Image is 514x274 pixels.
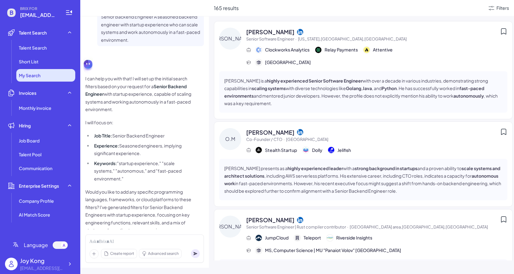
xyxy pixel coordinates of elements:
[382,85,397,91] strong: Python
[336,234,372,241] span: Riverside Insights
[295,36,297,41] span: ·
[224,164,502,195] p: [PERSON_NAME] presents as a with a and a proven ability to , including AWS serverless platforms. ...
[265,147,297,153] span: Stealth Startup
[325,46,358,53] span: Relay Payments
[5,258,18,270] img: user_logo.png
[283,137,285,142] span: ·
[246,216,294,224] span: [PERSON_NAME]
[20,265,64,271] div: joy@joinbrix.com
[214,5,239,11] span: 165 results
[219,216,241,238] div: [PERSON_NAME]
[20,256,64,265] div: Joy Kong
[298,36,407,41] span: [US_STATE],[GEOGRAPHIC_DATA],[GEOGRAPHIC_DATA]
[94,133,112,138] strong: Job Title:
[19,122,31,129] span: Hiring
[288,165,343,171] strong: highly experienced leader
[93,142,192,157] li: Seasoned engineers, implying significant experience.
[224,77,502,107] p: [PERSON_NAME] is a with over a decade in various industries, demonstrating strong capabilities in...
[85,119,192,126] p: I will focus on:
[252,85,286,91] strong: scaling systems
[256,235,262,241] img: 公司logo
[327,235,333,241] img: 公司logo
[85,75,192,113] p: I can help you with that! I will set up the initial search filters based on your request for a wi...
[219,28,241,50] div: [PERSON_NAME]
[346,85,361,91] strong: Golang
[246,224,346,229] span: Senior Software Engineer | Rust compiler contributor
[19,183,59,189] span: Enterprise Settings
[94,143,119,148] strong: Experience:
[496,5,509,11] div: Filters
[85,188,192,234] p: Would you like to add any specific programming languages, frameworks, or cloud platforms to these...
[265,46,310,53] span: Clockworks Analytics
[347,224,348,229] span: ·
[246,36,294,41] span: Senior Software Engineer
[19,90,36,96] span: Invoices
[355,165,417,171] strong: strong background in startups
[246,28,294,36] span: [PERSON_NAME]
[94,160,117,166] strong: Keywords:
[20,11,58,19] span: joy@joinbrix.com
[19,45,47,51] span: Talent Search
[265,234,289,241] span: JumpCloud
[19,105,51,111] span: Monthly invoice
[110,251,134,256] span: Create report
[148,251,179,256] span: Advanced search
[303,147,309,153] img: 公司logo
[93,132,192,140] li: Senior Backend Engineer
[373,46,393,53] span: Attentive
[19,137,40,144] span: Job Board
[315,47,321,53] img: 公司logo
[224,85,484,99] strong: fast-paced environments
[312,147,322,153] span: Dolly
[20,6,58,11] span: BRIX FOR
[363,47,370,53] img: 公司logo
[101,13,200,44] p: Senior Backend Engineer A seasoned backend engineer with startup experience who can scale systems...
[256,47,262,53] img: 公司logo
[19,198,54,204] span: Company Profile
[453,93,484,99] strong: autonomously
[19,58,39,65] span: Short List
[265,247,401,254] span: MS, Computer Science | MU "Panaiot Volov" [GEOGRAPHIC_DATA]
[19,151,41,158] span: Talent Pool
[19,212,50,218] span: AI Match Score
[350,224,488,229] span: [GEOGRAPHIC_DATA] area,[GEOGRAPHIC_DATA],[GEOGRAPHIC_DATA]
[24,241,48,249] span: Language
[328,147,334,153] img: 公司logo
[256,147,262,153] img: 公司logo
[93,159,192,183] li: "startup experience," "scale systems," "autonomous," and "fast-paced environment."
[19,165,52,171] span: Communication
[219,128,241,150] div: O.M
[19,30,47,36] span: Talent Search
[304,234,321,241] span: Teleport
[363,85,372,91] strong: Java
[286,137,328,142] span: [GEOGRAPHIC_DATA]
[19,72,40,78] span: My Search
[267,78,363,83] strong: highly experienced Senior Software Engineer
[246,137,282,142] span: Co-Founder / CTO
[246,128,294,137] span: [PERSON_NAME]
[265,59,311,66] span: [GEOGRAPHIC_DATA]
[337,147,351,153] span: Jelifish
